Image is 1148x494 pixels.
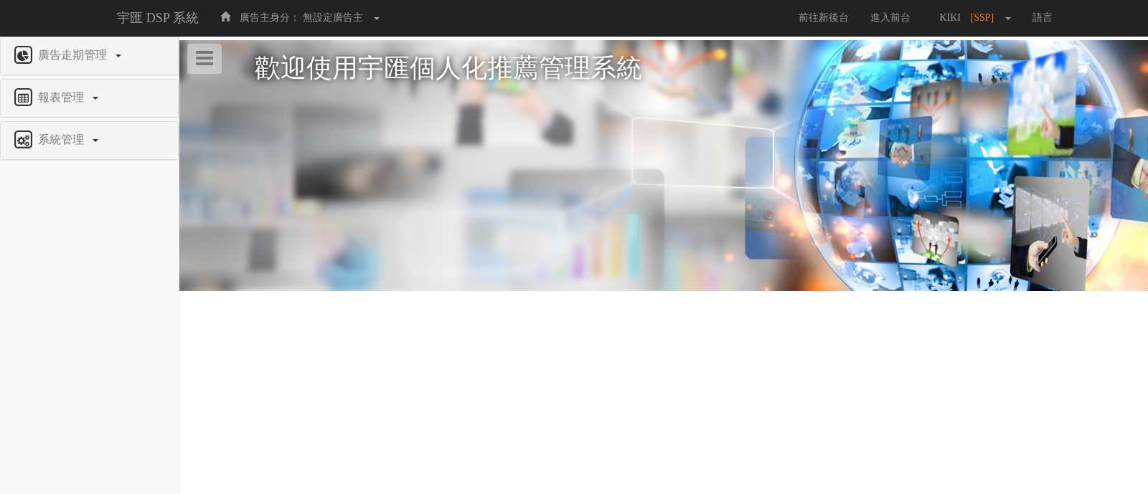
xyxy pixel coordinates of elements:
a: 系統管理 [11,129,167,152]
h1: 歡迎使用宇匯個人化推薦管理系統 [255,54,1073,83]
a: 廣告走期管理 [11,44,167,67]
span: 廣告主身分： [240,12,300,23]
span: 系統管理 [34,133,91,146]
span: KIKI [932,12,968,23]
a: 報表管理 [11,87,167,110]
span: 報表管理 [34,91,91,103]
span: [SSP] [970,12,1001,23]
span: 無設定廣告主 [303,12,363,23]
span: 廣告走期管理 [34,49,114,61]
